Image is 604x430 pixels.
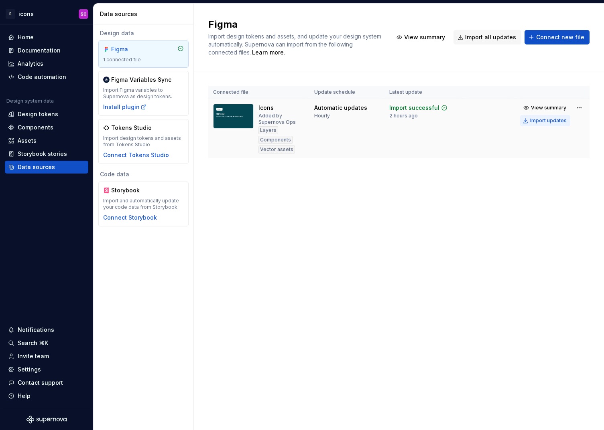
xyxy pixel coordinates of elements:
button: Contact support [5,376,88,389]
th: Connected file [208,86,309,99]
div: icons [18,10,34,18]
div: Layers [258,126,278,134]
div: Contact support [18,379,63,387]
div: Import design tokens and assets from Tokens Studio [103,135,184,148]
a: Assets [5,134,88,147]
div: Automatic updates [314,104,367,112]
button: Connect new file [525,30,590,44]
th: Update schedule [309,86,384,99]
a: Documentation [5,44,88,57]
div: Assets [18,137,37,145]
div: Invite team [18,352,49,360]
div: Settings [18,365,41,373]
span: Connect new file [536,33,584,41]
div: Import updates [530,117,567,124]
div: Code automation [18,73,66,81]
div: Documentation [18,46,61,55]
div: Import and automatically update your code data from Storybook. [103,198,184,210]
a: Design tokens [5,108,88,121]
button: View summary [392,30,450,44]
a: StorybookImport and automatically update your code data from Storybook.Connect Storybook [98,182,189,226]
a: Settings [5,363,88,376]
div: 2 hours ago [389,113,418,119]
div: Icons [258,104,274,112]
svg: Supernova Logo [26,416,67,424]
div: Added by Supernova Ops [258,113,305,125]
a: Data sources [5,161,88,174]
div: Figma [111,45,150,53]
button: Connect Storybook [103,214,157,222]
div: Design data [98,29,189,37]
a: Code automation [5,71,88,83]
div: Import successful [389,104,439,112]
div: Figma Variables Sync [111,76,171,84]
div: Design tokens [18,110,58,118]
div: Home [18,33,34,41]
div: Search ⌘K [18,339,48,347]
div: Analytics [18,60,43,68]
div: SO [81,11,87,17]
button: Search ⌘K [5,337,88,349]
div: Vector assets [258,145,295,153]
div: P [6,9,15,19]
button: Install plugin [103,103,147,111]
div: Storybook [111,186,150,194]
a: Analytics [5,57,88,70]
span: View summary [404,33,445,41]
div: Storybook stories [18,150,67,158]
div: Data sources [100,10,190,18]
div: Help [18,392,31,400]
a: Invite team [5,350,88,363]
div: Hourly [314,113,330,119]
button: View summary [520,102,570,113]
span: Import design tokens and assets, and update your design system automatically. Supernova can impor... [208,33,383,56]
div: Notifications [18,326,54,334]
button: Help [5,390,88,402]
div: Import Figma variables to Supernova as design tokens. [103,87,184,100]
div: Data sources [18,163,55,171]
div: Tokens Studio [111,124,152,132]
div: 1 connected file [103,57,184,63]
a: Tokens StudioImport design tokens and assets from Tokens StudioConnect Tokens Studio [98,119,189,164]
span: Import all updates [465,33,516,41]
button: Import all updates [454,30,521,44]
div: Code data [98,170,189,178]
button: Connect Tokens Studio [103,151,169,159]
div: Design system data [6,98,54,104]
button: PiconsSO [2,5,92,22]
a: Figma1 connected file [98,40,189,68]
a: Home [5,31,88,44]
a: Figma Variables SyncImport Figma variables to Supernova as design tokens.Install plugin [98,71,189,116]
div: Components [258,136,293,144]
a: Learn more [252,48,284,57]
h2: Figma [208,18,383,31]
th: Latest update [384,86,463,99]
a: Components [5,121,88,134]
span: View summary [531,105,566,111]
span: . [251,50,285,56]
a: Storybook stories [5,147,88,160]
div: Components [18,123,53,131]
button: Notifications [5,323,88,336]
button: Import updates [520,115,570,126]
